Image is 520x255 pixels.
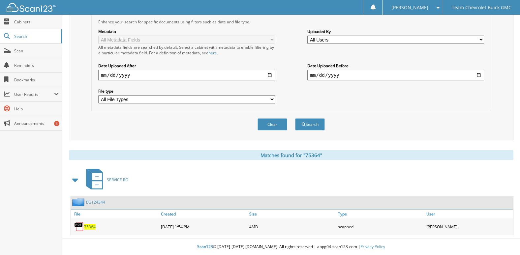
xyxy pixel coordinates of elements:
[307,63,484,69] label: Date Uploaded Before
[72,198,86,206] img: folder2.png
[248,210,336,218] a: Size
[14,19,59,25] span: Cabinets
[98,44,275,56] div: All metadata fields are searched by default. Select a cabinet with metadata to enable filtering b...
[7,3,56,12] img: scan123-logo-white.svg
[452,6,511,10] span: Team Chevrolet Buick GMC
[336,210,425,218] a: Type
[98,29,275,34] label: Metadata
[84,224,96,230] a: 75364
[14,121,59,126] span: Announcements
[336,220,425,233] div: scanned
[208,50,217,56] a: here
[14,34,58,39] span: Search
[98,70,275,80] input: start
[54,121,59,126] div: 5
[86,199,105,205] a: EG124344
[307,70,484,80] input: end
[307,29,484,34] label: Uploaded By
[98,88,275,94] label: File type
[14,106,59,112] span: Help
[487,223,520,255] iframe: Chat Widget
[62,239,520,255] div: © [DATE]-[DATE] [DOMAIN_NAME]. All rights reserved | appg04-scan123-com |
[425,220,513,233] div: [PERSON_NAME]
[14,48,59,54] span: Scan
[14,63,59,68] span: Reminders
[69,150,513,160] div: Matches found for "75364"
[159,220,248,233] div: [DATE] 1:54 PM
[360,244,385,249] a: Privacy Policy
[95,19,487,25] div: Enhance your search for specific documents using filters such as date and file type.
[98,63,275,69] label: Date Uploaded After
[391,6,428,10] span: [PERSON_NAME]
[159,210,248,218] a: Created
[425,210,513,218] a: User
[248,220,336,233] div: 4MB
[14,77,59,83] span: Bookmarks
[14,92,54,97] span: User Reports
[295,118,325,130] button: Search
[107,177,128,183] span: SERVICE RO
[258,118,287,130] button: Clear
[74,222,84,232] img: PDF.png
[197,244,213,249] span: Scan123
[82,167,128,193] a: SERVICE RO
[71,210,159,218] a: File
